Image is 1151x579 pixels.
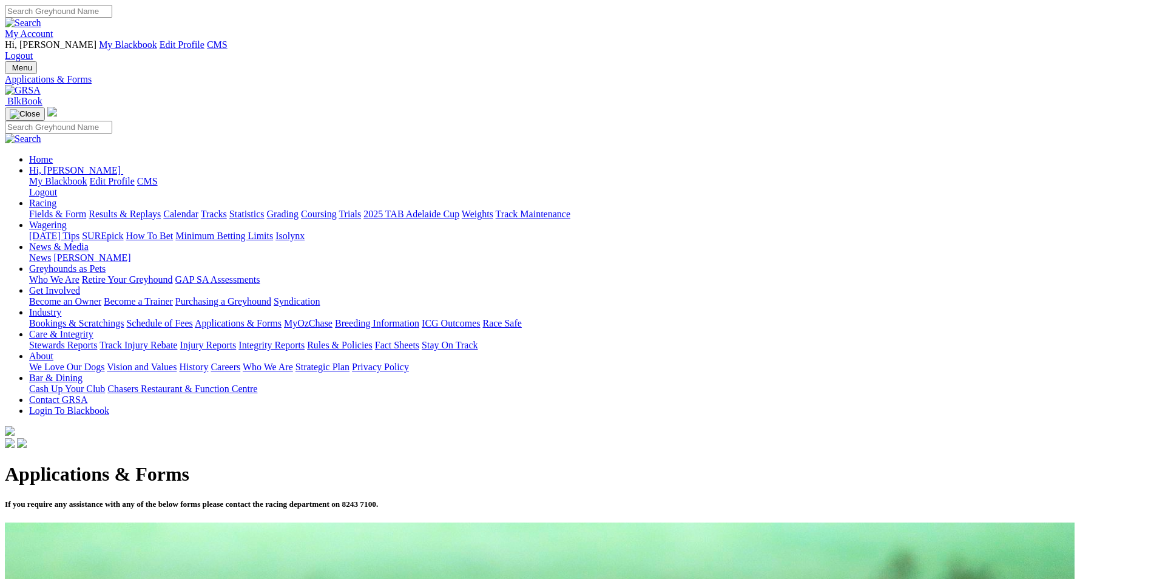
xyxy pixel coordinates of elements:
[29,394,87,405] a: Contact GRSA
[163,209,198,219] a: Calendar
[29,252,51,263] a: News
[207,39,228,50] a: CMS
[5,50,33,61] a: Logout
[29,340,97,350] a: Stewards Reports
[17,438,27,448] img: twitter.svg
[29,296,101,306] a: Become an Owner
[243,362,293,372] a: Who We Are
[5,463,1146,486] h1: Applications & Forms
[5,18,41,29] img: Search
[352,362,409,372] a: Privacy Policy
[29,198,56,208] a: Racing
[29,231,79,241] a: [DATE] Tips
[175,274,260,285] a: GAP SA Assessments
[29,242,89,252] a: News & Media
[53,252,130,263] a: [PERSON_NAME]
[29,220,67,230] a: Wagering
[211,362,240,372] a: Careers
[284,318,332,328] a: MyOzChase
[12,63,32,72] span: Menu
[29,296,1146,307] div: Get Involved
[29,340,1146,351] div: Care & Integrity
[5,499,1146,509] h5: If you require any assistance with any of the below forms please contact the racing department on...
[295,362,349,372] a: Strategic Plan
[29,329,93,339] a: Care & Integrity
[5,426,15,436] img: logo-grsa-white.png
[126,231,174,241] a: How To Bet
[5,134,41,144] img: Search
[29,384,105,394] a: Cash Up Your Club
[99,39,157,50] a: My Blackbook
[175,231,273,241] a: Minimum Betting Limits
[5,39,1146,61] div: My Account
[5,96,42,106] a: BlkBook
[5,74,1146,85] a: Applications & Forms
[275,231,305,241] a: Isolynx
[10,109,40,119] img: Close
[5,85,41,96] img: GRSA
[126,318,192,328] a: Schedule of Fees
[29,165,123,175] a: Hi, [PERSON_NAME]
[29,351,53,361] a: About
[195,318,282,328] a: Applications & Forms
[29,384,1146,394] div: Bar & Dining
[422,318,480,328] a: ICG Outcomes
[29,176,87,186] a: My Blackbook
[29,318,1146,329] div: Industry
[363,209,459,219] a: 2025 TAB Adelaide Cup
[5,39,96,50] span: Hi, [PERSON_NAME]
[29,209,1146,220] div: Racing
[29,274,79,285] a: Who We Are
[5,121,112,134] input: Search
[29,285,80,296] a: Get Involved
[29,362,1146,373] div: About
[301,209,337,219] a: Coursing
[90,176,135,186] a: Edit Profile
[267,209,299,219] a: Grading
[47,107,57,117] img: logo-grsa-white.png
[107,362,177,372] a: Vision and Values
[496,209,570,219] a: Track Maintenance
[482,318,521,328] a: Race Safe
[375,340,419,350] a: Fact Sheets
[29,154,53,164] a: Home
[5,61,37,74] button: Toggle navigation
[89,209,161,219] a: Results & Replays
[104,296,173,306] a: Become a Trainer
[238,340,305,350] a: Integrity Reports
[5,107,45,121] button: Toggle navigation
[29,362,104,372] a: We Love Our Dogs
[422,340,478,350] a: Stay On Track
[339,209,361,219] a: Trials
[29,209,86,219] a: Fields & Form
[100,340,177,350] a: Track Injury Rebate
[29,187,57,197] a: Logout
[229,209,265,219] a: Statistics
[29,307,61,317] a: Industry
[29,231,1146,242] div: Wagering
[307,340,373,350] a: Rules & Policies
[179,362,208,372] a: History
[5,438,15,448] img: facebook.svg
[29,318,124,328] a: Bookings & Scratchings
[5,5,112,18] input: Search
[29,373,83,383] a: Bar & Dining
[29,263,106,274] a: Greyhounds as Pets
[82,274,173,285] a: Retire Your Greyhound
[82,231,123,241] a: SUREpick
[175,296,271,306] a: Purchasing a Greyhound
[335,318,419,328] a: Breeding Information
[29,252,1146,263] div: News & Media
[29,165,121,175] span: Hi, [PERSON_NAME]
[5,29,53,39] a: My Account
[274,296,320,306] a: Syndication
[29,405,109,416] a: Login To Blackbook
[29,274,1146,285] div: Greyhounds as Pets
[180,340,236,350] a: Injury Reports
[160,39,204,50] a: Edit Profile
[137,176,158,186] a: CMS
[7,96,42,106] span: BlkBook
[462,209,493,219] a: Weights
[29,176,1146,198] div: Hi, [PERSON_NAME]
